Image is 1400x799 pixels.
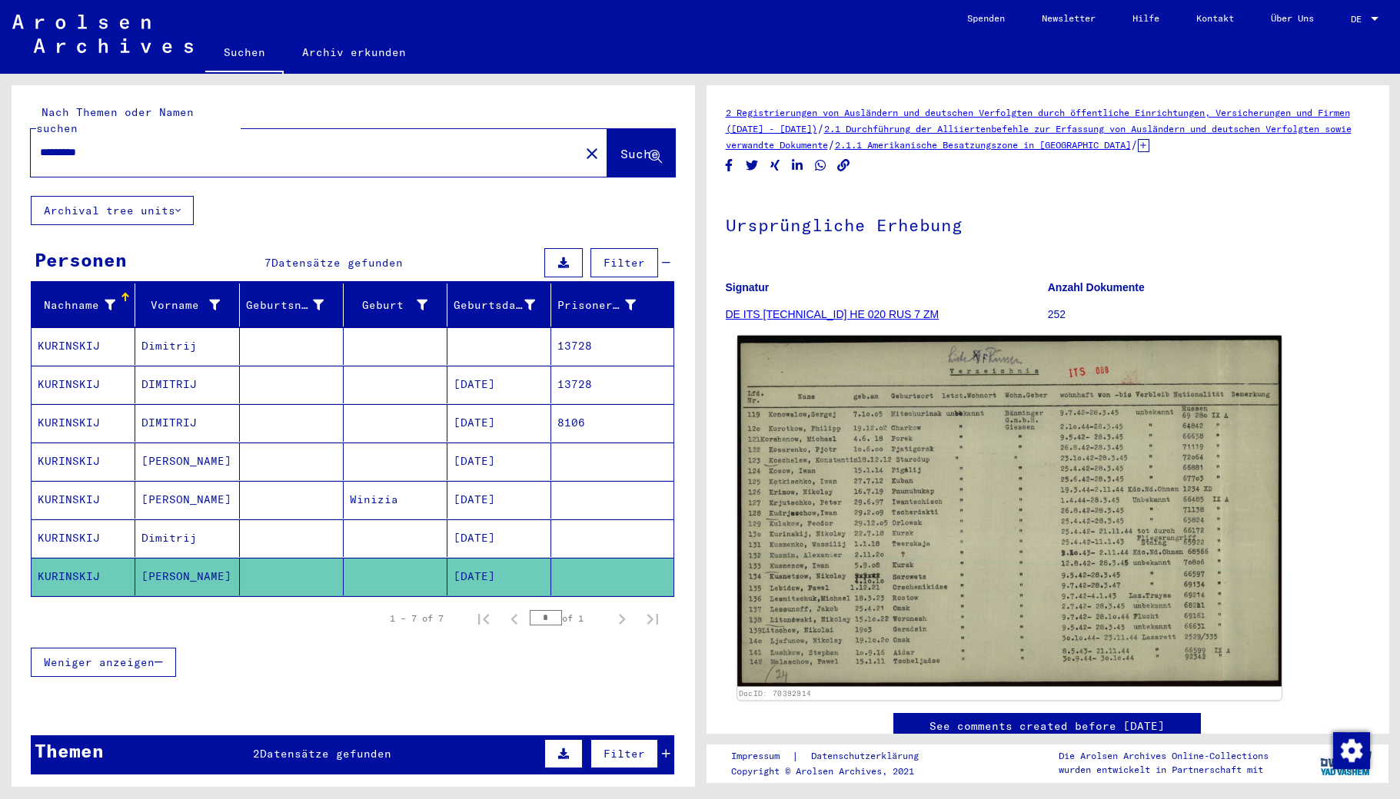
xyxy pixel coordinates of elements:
button: Filter [590,739,658,768]
mat-cell: 8106 [551,404,673,442]
button: Weniger anzeigen [31,648,176,677]
div: Geburt‏ [350,293,447,317]
span: / [817,121,824,135]
button: Clear [577,138,607,168]
a: 2.1 Durchführung der Alliiertenbefehle zur Erfassung von Ausländern und deutschen Verfolgten sowi... [726,123,1352,151]
mat-icon: close [583,144,601,163]
button: First page [468,603,499,634]
mat-cell: KURINSKIJ [32,327,135,365]
div: Vorname [141,293,238,317]
button: Share on Facebook [721,156,737,175]
mat-cell: 13728 [551,327,673,365]
button: Next page [607,603,637,634]
div: Geburtsdatum [454,297,535,313]
button: Last page [637,603,668,634]
div: Geburtsdatum [454,293,554,317]
mat-cell: [DATE] [447,366,551,403]
div: Vorname [141,297,219,313]
mat-cell: 13728 [551,366,673,403]
span: Filter [604,256,645,270]
mat-cell: [DATE] [447,481,551,519]
div: Geburtsname [246,293,343,317]
h1: Ursprüngliche Erhebung [726,190,1370,257]
button: Copy link [836,156,852,175]
img: 001.jpg [737,336,1281,687]
div: Prisoner # [557,293,654,317]
div: Nachname [38,297,115,313]
button: Archival tree units [31,196,194,225]
div: Geburtsname [246,297,324,313]
mat-header-cell: Nachname [32,283,135,327]
a: 2 Registrierungen von Ausländern und deutschen Verfolgten durch öffentliche Einrichtungen, Versic... [726,107,1350,134]
span: 2 [253,747,260,761]
button: Filter [590,248,658,277]
mat-header-cell: Geburtsname [240,283,344,327]
a: Datenschutzerklärung [799,748,937,764]
img: Zustimmung ändern [1333,732,1370,769]
mat-cell: [DATE] [447,404,551,442]
mat-cell: [DATE] [447,443,551,480]
mat-cell: [PERSON_NAME] [135,443,239,480]
a: DocID: 70392914 [738,689,811,698]
mat-header-cell: Geburtsdatum [447,283,551,327]
b: Signatur [726,281,770,293]
p: 252 [1048,307,1369,323]
p: Copyright © Arolsen Archives, 2021 [731,764,937,778]
span: DE [1351,14,1368,25]
span: / [1131,138,1138,151]
span: Weniger anzeigen [44,655,155,669]
span: 7 [264,256,271,270]
mat-cell: KURINSKIJ [32,443,135,480]
mat-header-cell: Geburt‏ [344,283,447,327]
div: Personen [35,246,127,274]
button: Share on LinkedIn [790,156,806,175]
span: Datensätze gefunden [271,256,403,270]
mat-cell: KURINSKIJ [32,481,135,519]
span: Suche [620,146,659,161]
div: of 1 [530,611,607,625]
mat-cell: KURINSKIJ [32,558,135,595]
div: 1 – 7 of 7 [390,612,444,625]
mat-header-cell: Prisoner # [551,283,673,327]
div: Prisoner # [557,297,635,313]
div: | [731,748,937,764]
div: Geburt‏ [350,297,427,313]
img: Arolsen_neg.svg [12,15,193,53]
mat-cell: KURINSKIJ [32,404,135,442]
p: wurden entwickelt in Partnerschaft mit [1059,763,1269,777]
mat-cell: Dimitrij [135,327,239,365]
span: / [828,138,835,151]
div: Nachname [38,293,135,317]
span: Filter [604,747,645,761]
button: Suche [607,129,675,177]
mat-cell: [DATE] [447,519,551,557]
button: Previous page [499,603,530,634]
button: Share on Xing [767,156,783,175]
a: Impressum [731,748,792,764]
mat-cell: KURINSKIJ [32,519,135,557]
p: Die Arolsen Archives Online-Collections [1059,749,1269,763]
mat-cell: KURINSKIJ [32,366,135,403]
a: See comments created before [DATE] [929,718,1165,734]
mat-cell: Winizia [344,481,447,519]
mat-header-cell: Vorname [135,283,239,327]
mat-cell: Dimitrij [135,519,239,557]
b: Anzahl Dokumente [1048,281,1145,293]
mat-cell: [PERSON_NAME] [135,558,239,595]
a: 2.1.1 Amerikanische Besatzungszone in [GEOGRAPHIC_DATA] [835,139,1131,151]
mat-cell: DIMITRIJ [135,404,239,442]
a: Archiv erkunden [284,34,424,71]
span: Datensätze gefunden [260,747,391,761]
mat-label: Nach Themen oder Namen suchen [36,105,194,135]
a: DE ITS [TECHNICAL_ID] HE 020 RUS 7 ZM [726,308,939,320]
mat-cell: [DATE] [447,558,551,595]
a: Suchen [205,34,284,74]
button: Share on Twitter [744,156,760,175]
button: Share on WhatsApp [813,156,829,175]
div: Themen [35,737,104,764]
mat-cell: DIMITRIJ [135,366,239,403]
img: yv_logo.png [1317,744,1375,782]
mat-cell: [PERSON_NAME] [135,481,239,519]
